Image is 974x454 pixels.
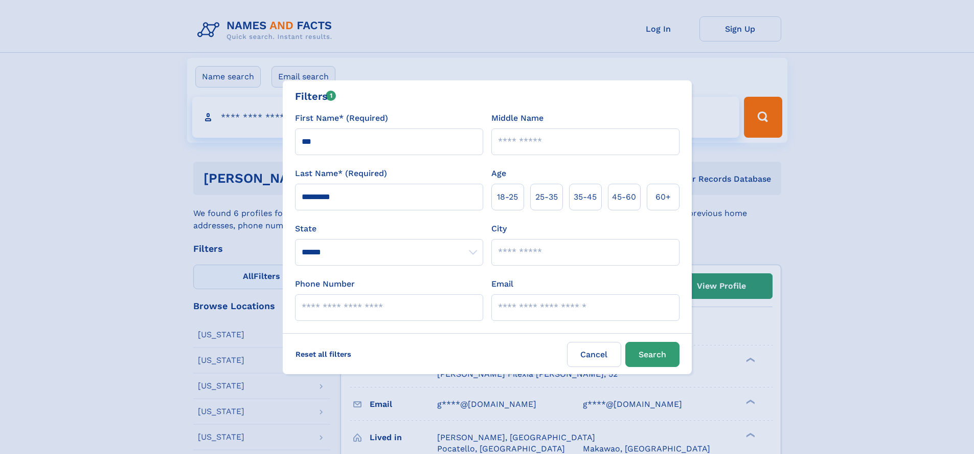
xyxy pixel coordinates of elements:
label: Reset all filters [289,342,358,366]
span: 60+ [655,191,671,203]
label: City [491,223,507,235]
label: Last Name* (Required) [295,167,387,180]
label: Cancel [567,342,621,367]
label: Email [491,278,513,290]
label: Phone Number [295,278,355,290]
span: 35‑45 [574,191,597,203]
label: Age [491,167,506,180]
div: Filters [295,89,336,104]
span: 25‑35 [535,191,558,203]
label: State [295,223,483,235]
label: First Name* (Required) [295,112,388,124]
span: 18‑25 [497,191,518,203]
span: 45‑60 [612,191,636,203]
button: Search [625,342,679,367]
label: Middle Name [491,112,543,124]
